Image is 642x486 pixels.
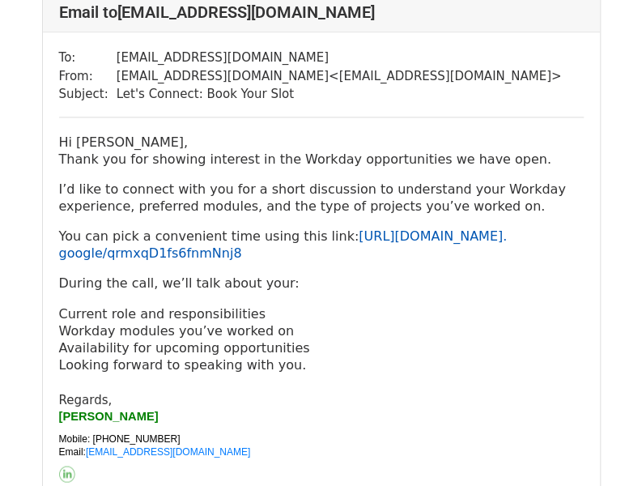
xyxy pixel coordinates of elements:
p: Workday modules you’ve worked on [59,322,584,339]
span: Email: [59,446,251,457]
p: Current role and responsibilities [59,305,584,322]
td: Let's Connect: Book Your Slot [117,85,562,104]
span: Mobile: [PHONE_NUMBER] [59,433,181,444]
a: [EMAIL_ADDRESS][DOMAIN_NAME] [86,446,250,457]
td: From: [59,67,117,86]
td: [EMAIL_ADDRESS][DOMAIN_NAME] < [EMAIL_ADDRESS][DOMAIN_NAME] > [117,67,562,86]
p: Hi [PERSON_NAME], Thank you for showing interest in the Workday opportunities we have open. [59,134,584,168]
td: To: [59,49,117,67]
iframe: Chat Widget [561,408,642,486]
td: [EMAIL_ADDRESS][DOMAIN_NAME] [117,49,562,67]
td: Subject: [59,85,117,104]
img: LinkedIn icon [59,466,75,482]
span: qrmxqD1fs6fnmNnj8 [107,245,241,261]
p: I’d like to connect with you for a short discussion to understand your Workday experience, prefer... [59,181,584,215]
span: Regards, [59,392,113,407]
p: You can pick a convenient time using this link: [59,228,584,262]
h4: Email to [EMAIL_ADDRESS][DOMAIN_NAME] [59,2,584,22]
a: [URL][DOMAIN_NAME].google/qrmxqD1fs6fnmNnj8 [59,228,508,261]
p: Looking forward to speaking with you. [59,356,584,373]
p: During the call, we’ll talk about your: [59,275,584,292]
p: Availability for upcoming opportunities [59,339,584,356]
span: [PERSON_NAME] [59,409,159,422]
